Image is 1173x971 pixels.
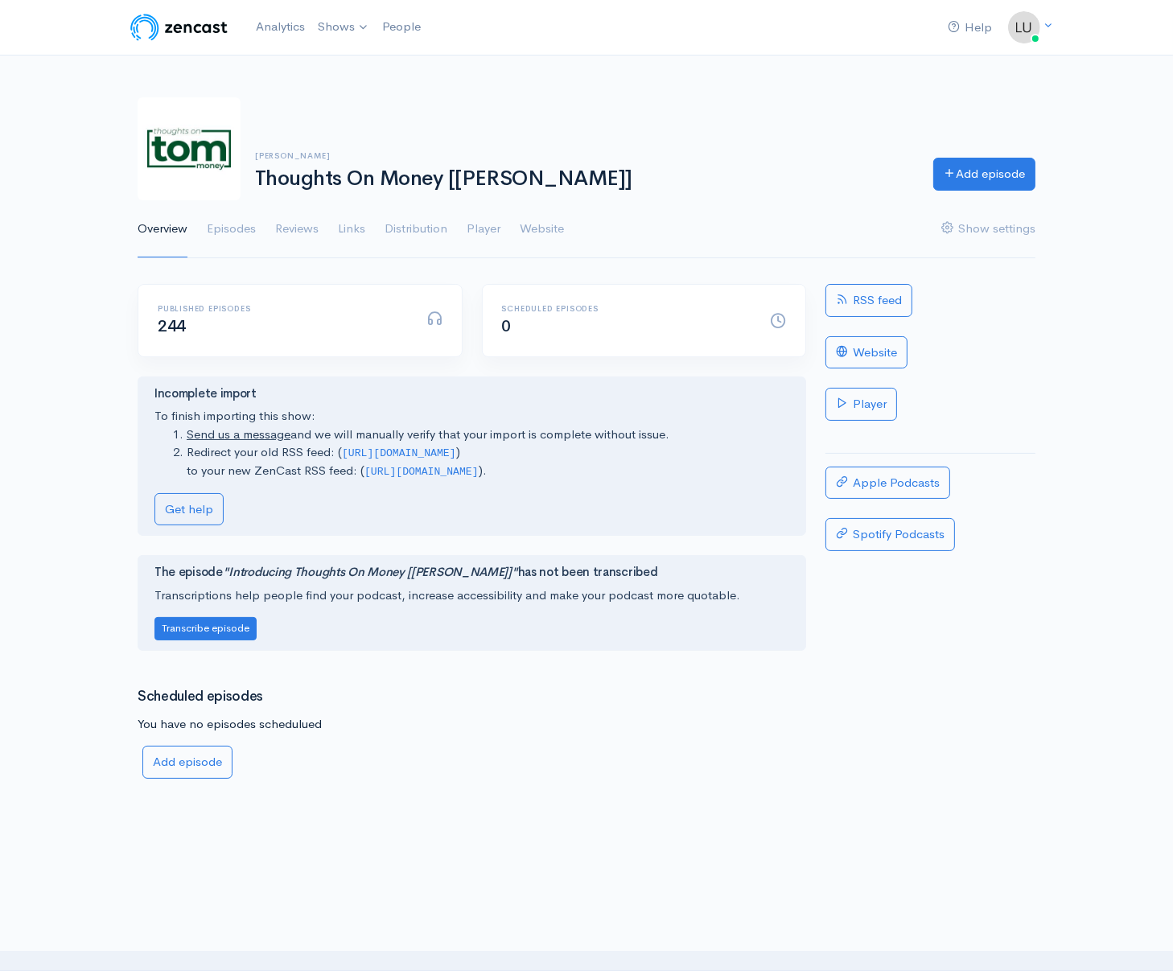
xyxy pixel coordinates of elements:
a: RSS feed [825,284,912,317]
a: Spotify Podcasts [825,518,955,551]
a: Reviews [275,200,319,258]
code: [URL][DOMAIN_NAME] [364,466,479,478]
p: Transcriptions help people find your podcast, increase accessibility and make your podcast more q... [154,586,789,605]
span: 244 [158,316,186,336]
a: Website [825,336,908,369]
h6: [PERSON_NAME] [255,151,914,160]
a: Episodes [207,200,256,258]
i: "Introducing Thoughts On Money [[PERSON_NAME]]" [223,564,518,579]
a: Get help [154,493,224,526]
a: Add episode [933,158,1035,191]
h6: Scheduled episodes [502,304,751,313]
p: You have no episodes schedulued [138,715,806,734]
div: To finish importing this show: [154,387,789,525]
h4: The episode has not been transcribed [154,566,789,579]
img: ... [1008,11,1040,43]
img: ZenCast Logo [128,11,230,43]
span: 0 [502,316,512,336]
a: Distribution [385,200,447,258]
li: Redirect your old RSS feed: ( ) to your new ZenCast RSS feed: ( ). [187,443,789,479]
a: People [376,10,427,44]
h1: Thoughts On Money [[PERSON_NAME]] [255,167,914,191]
a: Add episode [142,746,233,779]
a: Show settings [941,200,1035,258]
a: Overview [138,200,187,258]
a: Player [467,200,500,258]
a: Shows [311,10,376,45]
li: and we will manually verify that your import is complete without issue. [187,426,789,444]
a: Links [338,200,365,258]
a: Send us a message [187,426,290,442]
h3: Scheduled episodes [138,689,806,705]
button: Transcribe episode [154,617,257,640]
a: Website [520,200,564,258]
a: Player [825,388,897,421]
a: Transcribe episode [154,619,257,635]
a: Apple Podcasts [825,467,950,500]
a: Help [941,10,998,45]
a: Analytics [249,10,311,44]
code: [URL][DOMAIN_NAME] [342,447,456,459]
h4: Incomplete import [154,387,789,401]
h6: Published episodes [158,304,407,313]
